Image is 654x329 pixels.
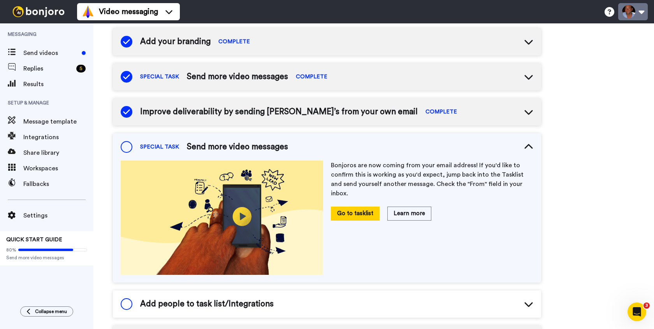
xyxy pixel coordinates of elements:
[331,207,380,220] button: Go to tasklist
[628,302,646,321] iframe: Intercom live chat
[140,298,274,310] span: Add people to task list/Integrations
[6,255,87,261] span: Send more video messages
[23,179,93,189] span: Fallbacks
[425,108,457,116] span: COMPLETE
[6,237,62,242] span: QUICK START GUIDE
[23,211,93,220] span: Settings
[23,117,93,126] span: Message template
[121,161,323,275] img: e5a49badc6e6b37b94cffd6618ceff75.png
[187,141,288,153] span: Send more video messages
[23,80,93,89] span: Results
[99,6,158,17] span: Video messaging
[187,71,288,83] span: Send more video messages
[140,106,418,118] span: Improve deliverability by sending [PERSON_NAME]’s from your own email
[76,65,86,73] div: 5
[9,6,68,17] img: bj-logo-header-white.svg
[23,148,93,157] span: Share library
[218,38,250,46] span: COMPLETE
[6,247,16,253] span: 80%
[23,164,93,173] span: Workspaces
[82,5,94,18] img: vm-color.svg
[331,161,533,198] p: Bonjoros are now coming from your email address! If you'd like to confirm this is working as you'...
[35,308,67,315] span: Collapse menu
[140,73,179,81] span: SPECIAL TASK
[23,64,73,73] span: Replies
[23,133,93,142] span: Integrations
[140,36,211,48] span: Add your branding
[140,143,179,151] span: SPECIAL TASK
[387,207,431,220] button: Learn more
[296,73,327,81] span: COMPLETE
[643,302,650,309] span: 3
[20,306,73,317] button: Collapse menu
[23,48,79,58] span: Send videos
